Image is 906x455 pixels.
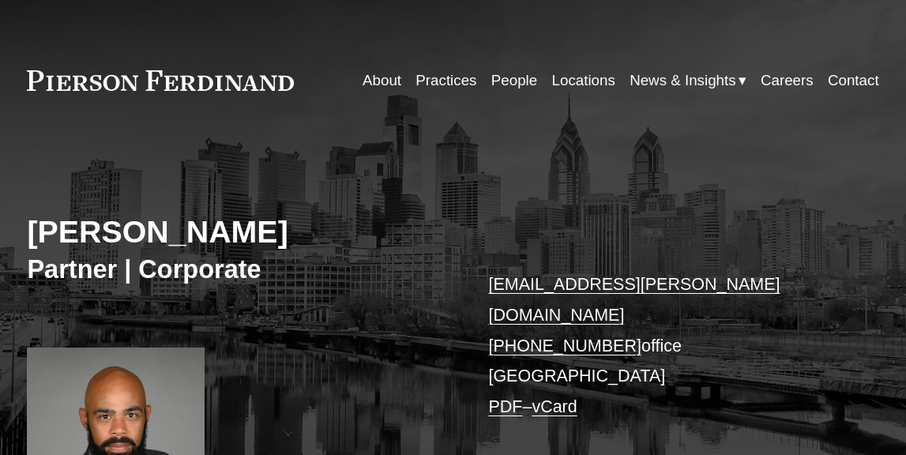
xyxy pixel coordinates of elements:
a: [EMAIL_ADDRESS][PERSON_NAME][DOMAIN_NAME] [488,275,780,325]
h2: [PERSON_NAME] [27,213,453,251]
a: folder dropdown [630,66,746,96]
a: People [491,66,537,96]
a: Contact [828,66,879,96]
h3: Partner | Corporate [27,254,453,285]
a: vCard [532,397,577,416]
a: About [363,66,401,96]
span: News & Insights [630,67,735,94]
a: Locations [552,66,615,96]
a: [PHONE_NUMBER] [488,337,641,355]
a: Practices [415,66,476,96]
a: PDF [488,397,522,416]
a: Careers [761,66,814,96]
p: office [GEOGRAPHIC_DATA] – [488,269,843,423]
